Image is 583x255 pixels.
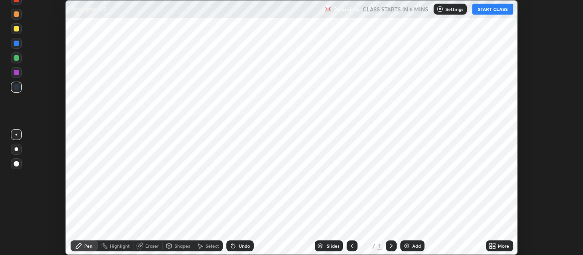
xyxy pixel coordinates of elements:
div: 1 [377,242,382,250]
h5: CLASS STARTS IN 6 MINS [363,5,428,13]
p: भौतिक भूगोल -09 [71,5,107,13]
div: Highlight [110,244,130,248]
div: Add [412,244,421,248]
div: Select [205,244,219,248]
div: Shapes [174,244,190,248]
img: class-settings-icons [436,5,444,13]
img: recording.375f2c34.svg [324,5,332,13]
div: Pen [84,244,92,248]
img: add-slide-button [403,242,410,250]
div: 1 [361,243,370,249]
div: Eraser [145,244,159,248]
div: Slides [327,244,339,248]
div: Undo [239,244,250,248]
div: More [498,244,509,248]
p: Recording [333,6,359,13]
p: Settings [445,7,463,11]
div: / [372,243,375,249]
button: START CLASS [472,4,513,15]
